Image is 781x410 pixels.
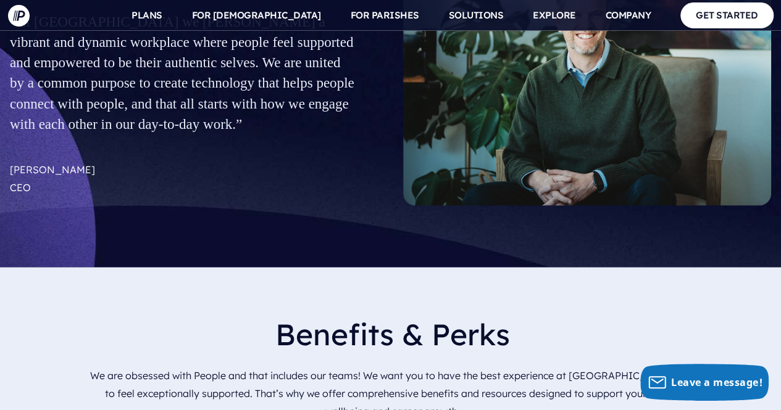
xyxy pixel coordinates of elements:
h2: Benefits & Perks [20,306,766,361]
p: “At [GEOGRAPHIC_DATA] we [PERSON_NAME] a vibrant and dynamic workplace where people feel supporte... [10,7,356,155]
span: Leave a message! [671,375,762,389]
span: [PERSON_NAME] [10,163,95,193]
span: CEO [10,181,31,193]
button: Leave a message! [640,364,769,401]
a: GET STARTED [680,2,774,28]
